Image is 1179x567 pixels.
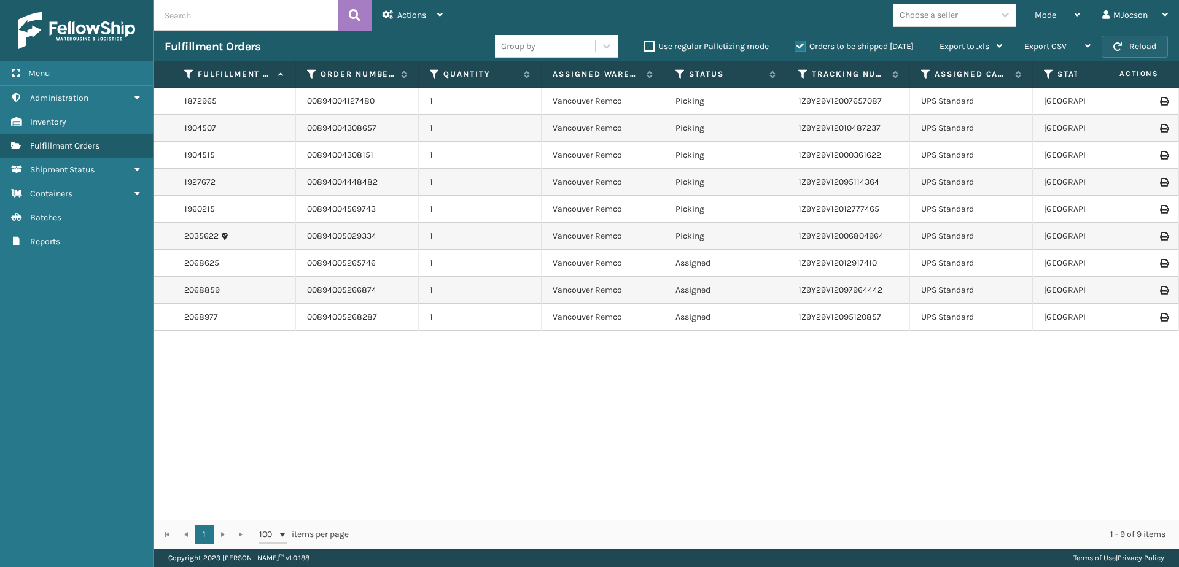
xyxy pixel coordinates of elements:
[542,250,664,277] td: Vancouver Remco
[910,250,1033,277] td: UPS Standard
[798,204,879,214] a: 1Z9Y29V12012777465
[798,312,881,322] a: 1Z9Y29V12095120857
[18,12,135,49] img: logo
[542,169,664,196] td: Vancouver Remco
[296,169,419,196] td: 00894004448482
[542,196,664,223] td: Vancouver Remco
[553,69,640,80] label: Assigned Warehouse
[910,223,1033,250] td: UPS Standard
[419,304,542,331] td: 1
[542,223,664,250] td: Vancouver Remco
[419,88,542,115] td: 1
[542,304,664,331] td: Vancouver Remco
[184,176,216,188] a: 1927672
[1035,10,1056,20] span: Mode
[664,88,787,115] td: Picking
[1160,178,1167,187] i: Print Label
[1033,115,1156,142] td: [GEOGRAPHIC_DATA]
[1073,553,1116,562] a: Terms of Use
[296,196,419,223] td: 00894004569743
[910,169,1033,196] td: UPS Standard
[542,88,664,115] td: Vancouver Remco
[664,169,787,196] td: Picking
[443,69,518,80] label: Quantity
[30,212,61,223] span: Batches
[195,525,214,544] a: 1
[664,223,787,250] td: Picking
[542,142,664,169] td: Vancouver Remco
[798,231,884,241] a: 1Z9Y29V12006804964
[1160,313,1167,322] i: Print Label
[28,68,50,79] span: Menu
[798,177,879,187] a: 1Z9Y29V12095114364
[900,9,958,21] div: Choose a seller
[30,117,66,127] span: Inventory
[1033,142,1156,169] td: [GEOGRAPHIC_DATA]
[419,196,542,223] td: 1
[321,69,395,80] label: Order Number
[1033,88,1156,115] td: [GEOGRAPHIC_DATA]
[940,41,989,52] span: Export to .xls
[419,142,542,169] td: 1
[184,122,216,134] a: 1904507
[419,250,542,277] td: 1
[1033,223,1156,250] td: [GEOGRAPHIC_DATA]
[296,304,419,331] td: 00894005268287
[1073,549,1164,567] div: |
[1160,205,1167,214] i: Print Label
[419,115,542,142] td: 1
[664,196,787,223] td: Picking
[1033,169,1156,196] td: [GEOGRAPHIC_DATA]
[296,142,419,169] td: 00894004308151
[296,223,419,250] td: 00894005029334
[910,277,1033,304] td: UPS Standard
[30,141,99,151] span: Fulfillment Orders
[798,258,877,268] a: 1Z9Y29V12012917410
[910,88,1033,115] td: UPS Standard
[1102,36,1168,58] button: Reload
[30,236,60,247] span: Reports
[910,115,1033,142] td: UPS Standard
[198,69,272,80] label: Fulfillment Order Id
[419,169,542,196] td: 1
[910,304,1033,331] td: UPS Standard
[1160,259,1167,268] i: Print Label
[812,69,886,80] label: Tracking Number
[1160,124,1167,133] i: Print Label
[664,142,787,169] td: Picking
[795,41,914,52] label: Orders to be shipped [DATE]
[30,164,95,175] span: Shipment Status
[1160,151,1167,160] i: Print Label
[501,40,535,53] div: Group by
[419,277,542,304] td: 1
[419,223,542,250] td: 1
[165,39,260,54] h3: Fulfillment Orders
[184,203,215,215] a: 1960215
[1160,286,1167,295] i: Print Label
[935,69,1009,80] label: Assigned Carrier Service
[910,196,1033,223] td: UPS Standard
[1081,64,1166,84] span: Actions
[184,257,219,269] a: 2068625
[184,311,218,323] a: 2068977
[798,123,881,133] a: 1Z9Y29V12010487237
[910,142,1033,169] td: UPS Standard
[184,230,219,242] a: 2035622
[366,528,1165,541] div: 1 - 9 of 9 items
[1033,277,1156,304] td: [GEOGRAPHIC_DATA]
[259,528,278,541] span: 100
[184,149,215,161] a: 1904515
[1160,232,1167,241] i: Print Label
[1057,69,1132,80] label: State
[397,10,426,20] span: Actions
[798,285,882,295] a: 1Z9Y29V12097964442
[798,96,882,106] a: 1Z9Y29V12007657087
[644,41,769,52] label: Use regular Palletizing mode
[184,95,217,107] a: 1872965
[664,304,787,331] td: Assigned
[30,93,88,103] span: Administration
[184,284,220,296] a: 2068859
[30,188,72,199] span: Containers
[664,250,787,277] td: Assigned
[259,525,349,544] span: items per page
